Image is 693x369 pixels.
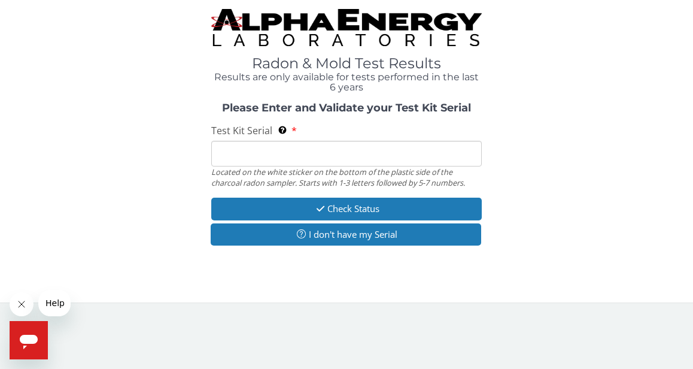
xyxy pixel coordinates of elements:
[38,290,71,316] iframe: Message from company
[211,167,481,189] div: Located on the white sticker on the bottom of the plastic side of the charcoal radon sampler. Sta...
[10,321,48,359] iframe: Button to launch messaging window
[211,223,481,246] button: I don't have my Serial
[211,72,481,93] h4: Results are only available for tests performed in the last 6 years
[211,198,481,220] button: Check Status
[211,124,272,137] span: Test Kit Serial
[211,56,481,71] h1: Radon & Mold Test Results
[10,292,34,316] iframe: Close message
[211,9,481,46] img: TightCrop.jpg
[222,101,471,114] strong: Please Enter and Validate your Test Kit Serial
